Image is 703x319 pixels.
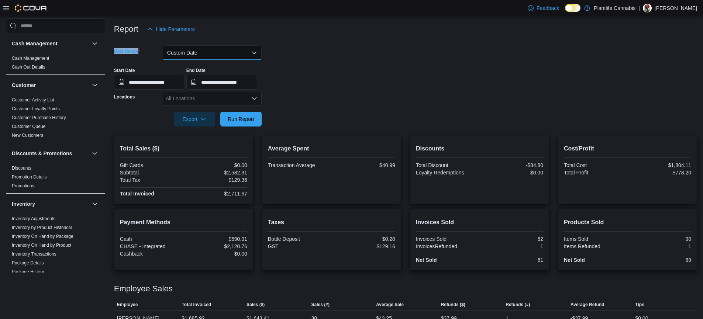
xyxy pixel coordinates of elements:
[186,67,206,73] label: End Date
[114,25,138,34] h3: Report
[185,251,247,257] div: $0.00
[525,1,562,15] a: Feedback
[564,243,626,249] div: Items Refunded
[120,218,247,227] h2: Payment Methods
[416,162,478,168] div: Total Discount
[655,4,697,13] p: [PERSON_NAME]
[120,251,182,257] div: Cashback
[12,115,66,120] a: Customer Purchase History
[12,55,49,61] span: Cash Management
[12,251,56,257] span: Inventory Transactions
[156,25,195,33] span: Hide Parameters
[15,4,48,12] img: Cova
[90,81,99,90] button: Customer
[376,302,404,308] span: Average Sale
[182,302,211,308] span: Total Invoiced
[12,183,34,188] a: Promotions
[12,242,71,248] span: Inventory On Hand by Product
[185,162,247,168] div: $0.00
[114,67,135,73] label: Start Date
[12,97,54,103] a: Customer Activity List
[629,236,691,242] div: 90
[629,243,691,249] div: 1
[6,214,105,315] div: Inventory
[506,302,530,308] span: Refunds (#)
[120,162,182,168] div: Gift Cards
[12,174,47,180] span: Promotion Details
[178,112,211,126] span: Export
[12,133,43,138] a: New Customers
[12,260,44,266] a: Package Details
[564,144,691,153] h2: Cost/Profit
[12,225,72,230] a: Inventory by Product Historical
[629,162,691,168] div: $1,804.11
[12,106,60,111] a: Customer Loyalty Points
[12,40,58,47] h3: Cash Management
[12,216,55,222] span: Inventory Adjustments
[12,150,89,157] button: Discounts & Promotions
[12,40,89,47] button: Cash Management
[565,4,580,12] input: Dark Mode
[594,4,635,13] p: Plantlife Cannabis
[185,243,247,249] div: $2,120.76
[6,164,105,193] div: Discounts & Promotions
[186,75,257,90] input: Press the down key to open a popover containing a calendar.
[12,106,60,112] span: Customer Loyalty Points
[629,170,691,176] div: $778.20
[638,4,640,13] p: |
[564,170,626,176] div: Total Profit
[12,243,71,248] a: Inventory On Hand by Product
[12,225,72,230] span: Inventory by Product Historical
[163,45,262,60] button: Custom Date
[185,236,247,242] div: $590.91
[185,170,247,176] div: $2,582.31
[12,252,56,257] a: Inventory Transactions
[12,165,31,171] span: Discounts
[12,82,36,89] h3: Customer
[144,22,198,37] button: Hide Parameters
[268,144,395,153] h2: Average Spent
[12,56,49,61] a: Cash Management
[12,124,45,129] span: Customer Queue
[220,112,262,126] button: Run Report
[12,200,89,208] button: Inventory
[185,191,247,197] div: $2,711.67
[185,177,247,183] div: $129.36
[120,236,182,242] div: Cash
[12,115,66,121] span: Customer Purchase History
[120,177,182,183] div: Total Tax
[12,260,44,266] span: Package Details
[12,132,43,138] span: New Customers
[416,236,478,242] div: Invoices Sold
[6,54,105,74] div: Cash Management
[114,75,185,90] input: Press the down key to open a popover containing a calendar.
[90,149,99,158] button: Discounts & Promotions
[571,302,604,308] span: Average Refund
[251,96,257,101] button: Open list of options
[228,115,254,123] span: Run Report
[90,200,99,208] button: Inventory
[120,170,182,176] div: Subtotal
[481,170,543,176] div: $0.00
[268,162,330,168] div: Transaction Average
[268,236,330,242] div: Bottle Deposit
[481,243,543,249] div: 1
[481,162,543,168] div: -$84.80
[247,302,265,308] span: Sales ($)
[117,302,138,308] span: Employee
[635,302,644,308] span: Tips
[6,96,105,143] div: Customer
[629,257,691,263] div: 89
[441,302,465,308] span: Refunds ($)
[114,94,135,100] label: Locations
[12,82,89,89] button: Customer
[564,218,691,227] h2: Products Sold
[564,236,626,242] div: Items Sold
[120,243,182,249] div: CHASE - Integrated
[268,243,330,249] div: GST
[481,257,543,263] div: 61
[564,162,626,168] div: Total Cost
[416,144,543,153] h2: Discounts
[268,218,395,227] h2: Taxes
